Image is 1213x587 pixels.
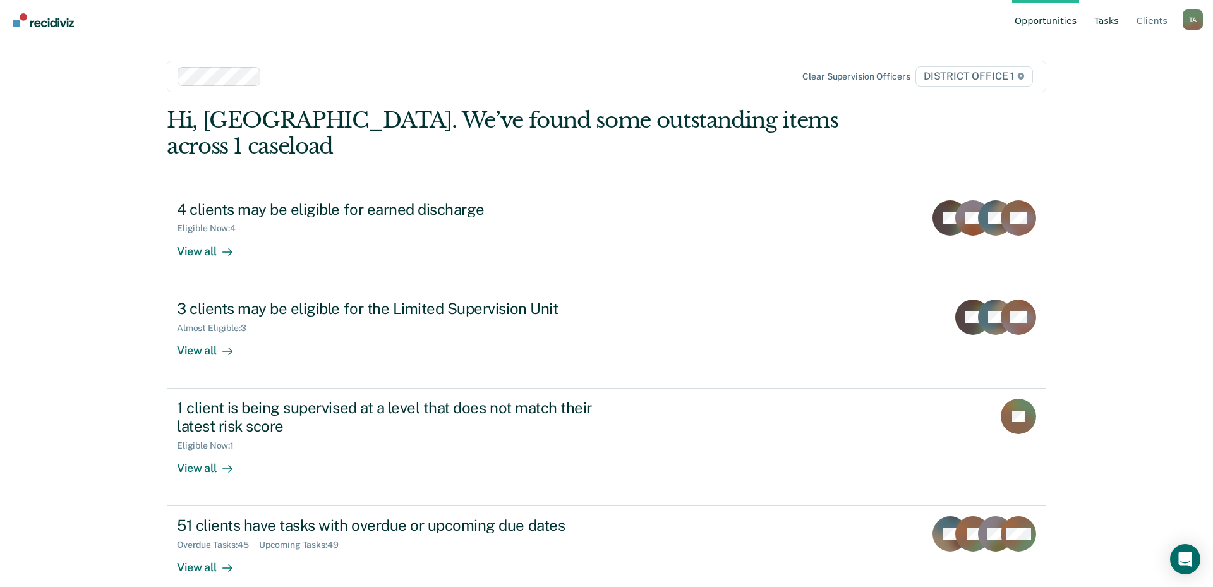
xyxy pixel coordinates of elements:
div: 4 clients may be eligible for earned discharge [177,200,620,219]
div: Hi, [GEOGRAPHIC_DATA]. We’ve found some outstanding items across 1 caseload [167,107,871,159]
div: Upcoming Tasks : 49 [259,540,349,550]
div: 1 client is being supervised at a level that does not match their latest risk score [177,399,620,435]
div: Eligible Now : 1 [177,440,244,451]
div: View all [177,451,248,475]
div: 51 clients have tasks with overdue or upcoming due dates [177,516,620,535]
div: Open Intercom Messenger [1170,544,1200,574]
div: View all [177,550,248,575]
div: Eligible Now : 4 [177,223,246,234]
div: 3 clients may be eligible for the Limited Supervision Unit [177,300,620,318]
div: Overdue Tasks : 45 [177,540,259,550]
div: Almost Eligible : 3 [177,323,256,334]
div: View all [177,234,248,258]
span: DISTRICT OFFICE 1 [915,66,1033,87]
a: 3 clients may be eligible for the Limited Supervision UnitAlmost Eligible:3View all [167,289,1046,389]
a: 1 client is being supervised at a level that does not match their latest risk scoreEligible Now:1... [167,389,1046,506]
button: Profile dropdown button [1183,9,1203,30]
div: T A [1183,9,1203,30]
div: Clear supervision officers [802,71,910,82]
a: 4 clients may be eligible for earned dischargeEligible Now:4View all [167,190,1046,289]
img: Recidiviz [13,13,74,27]
div: View all [177,333,248,358]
